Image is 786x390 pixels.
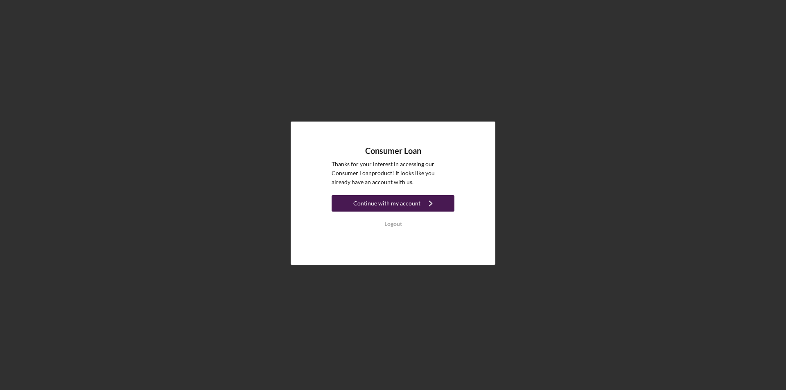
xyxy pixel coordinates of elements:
[332,195,454,212] button: Continue with my account
[332,160,454,187] p: Thanks for your interest in accessing our Consumer Loan product! It looks like you already have a...
[384,216,402,232] div: Logout
[353,195,420,212] div: Continue with my account
[332,195,454,214] a: Continue with my account
[365,146,421,156] h4: Consumer Loan
[332,216,454,232] button: Logout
